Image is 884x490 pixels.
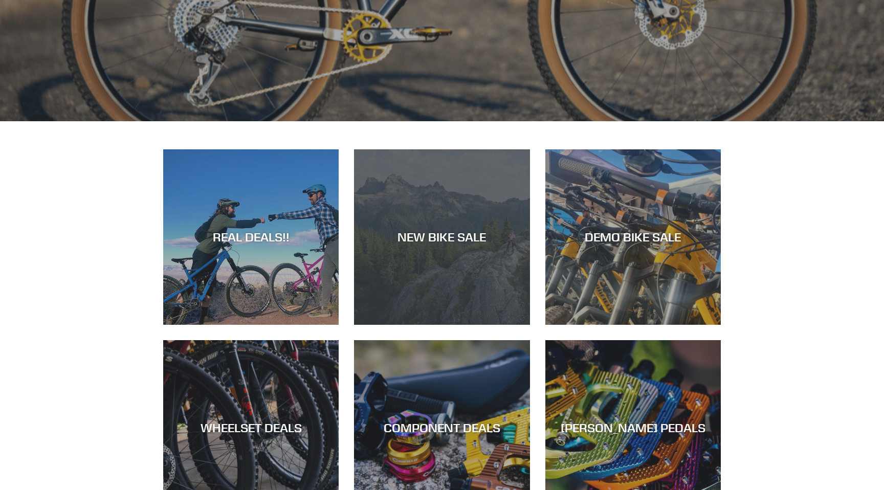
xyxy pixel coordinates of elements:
div: COMPONENT DEALS [354,420,529,435]
a: NEW BIKE SALE [354,149,529,325]
a: DEMO BIKE SALE [545,149,721,325]
div: NEW BIKE SALE [354,230,529,244]
div: DEMO BIKE SALE [545,230,721,244]
div: [PERSON_NAME] PEDALS [545,420,721,435]
div: WHEELSET DEALS [163,420,339,435]
div: REAL DEALS!! [163,230,339,244]
a: REAL DEALS!! [163,149,339,325]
